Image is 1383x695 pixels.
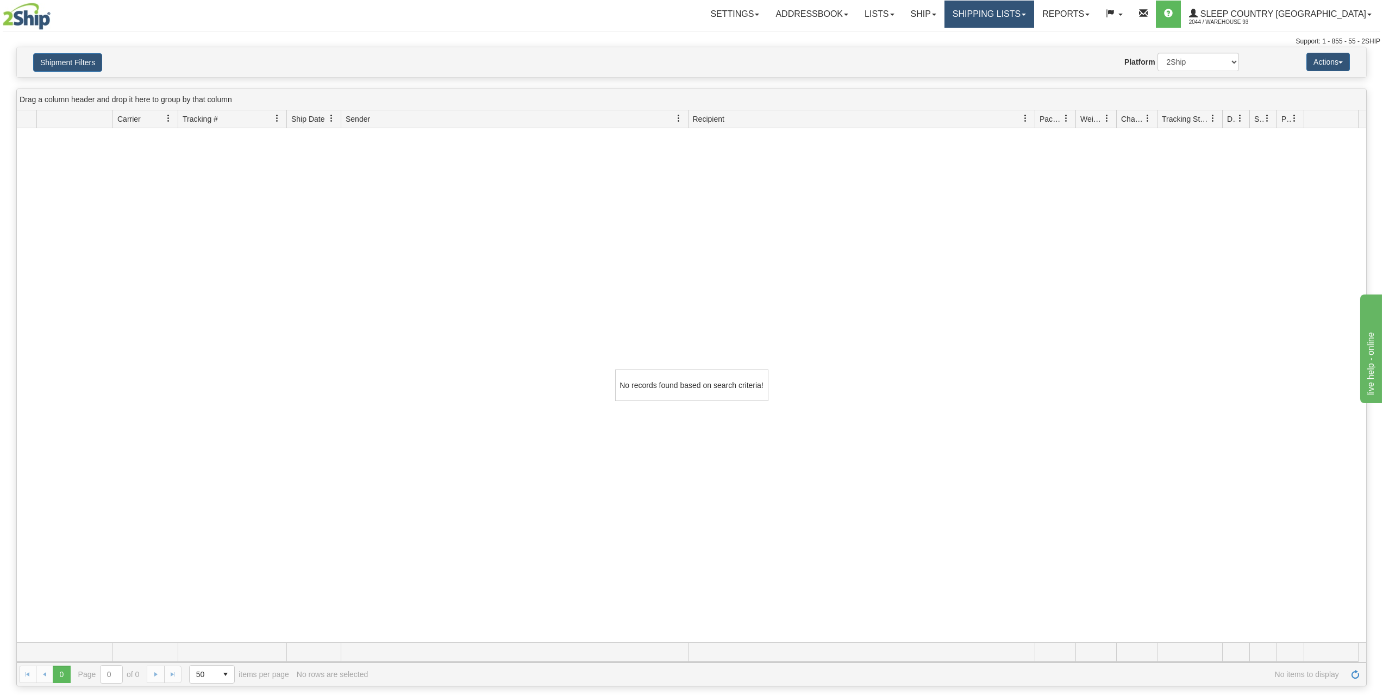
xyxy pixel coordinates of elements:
a: Recipient filter column settings [1016,109,1035,128]
span: 50 [196,669,210,680]
a: Delivery Status filter column settings [1231,109,1249,128]
span: Ship Date [291,114,324,124]
span: 2044 / Warehouse 93 [1189,17,1271,28]
span: Recipient [693,114,724,124]
div: Support: 1 - 855 - 55 - 2SHIP [3,37,1380,46]
a: Sender filter column settings [669,109,688,128]
a: Lists [856,1,902,28]
a: Sleep Country [GEOGRAPHIC_DATA] 2044 / Warehouse 93 [1181,1,1380,28]
a: Tracking Status filter column settings [1204,109,1222,128]
img: logo2044.jpg [3,3,51,30]
a: Refresh [1347,666,1364,683]
span: Sleep Country [GEOGRAPHIC_DATA] [1198,9,1366,18]
div: live help - online [8,7,101,20]
div: No rows are selected [297,670,368,679]
span: Shipment Issues [1254,114,1263,124]
span: Charge [1121,114,1144,124]
span: Packages [1040,114,1062,124]
span: Delivery Status [1227,114,1236,124]
span: Weight [1080,114,1103,124]
span: Page sizes drop down [189,665,235,684]
a: Reports [1034,1,1098,28]
iframe: chat widget [1358,292,1382,403]
button: Shipment Filters [33,53,102,72]
a: Addressbook [767,1,856,28]
span: Page of 0 [78,665,140,684]
span: Sender [346,114,370,124]
div: grid grouping header [17,89,1366,110]
a: Packages filter column settings [1057,109,1075,128]
div: No records found based on search criteria! [615,370,768,401]
a: Ship [903,1,944,28]
a: Tracking # filter column settings [268,109,286,128]
span: Tracking # [183,114,218,124]
span: Carrier [117,114,141,124]
span: items per page [189,665,289,684]
span: Page 0 [53,666,70,683]
span: No items to display [376,670,1339,679]
a: Weight filter column settings [1098,109,1116,128]
span: Pickup Status [1281,114,1291,124]
a: Settings [702,1,767,28]
a: Shipment Issues filter column settings [1258,109,1276,128]
a: Shipping lists [944,1,1034,28]
span: select [217,666,234,683]
label: Platform [1124,57,1155,67]
span: Tracking Status [1162,114,1209,124]
button: Actions [1306,53,1350,71]
a: Charge filter column settings [1138,109,1157,128]
a: Pickup Status filter column settings [1285,109,1304,128]
a: Ship Date filter column settings [322,109,341,128]
a: Carrier filter column settings [159,109,178,128]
